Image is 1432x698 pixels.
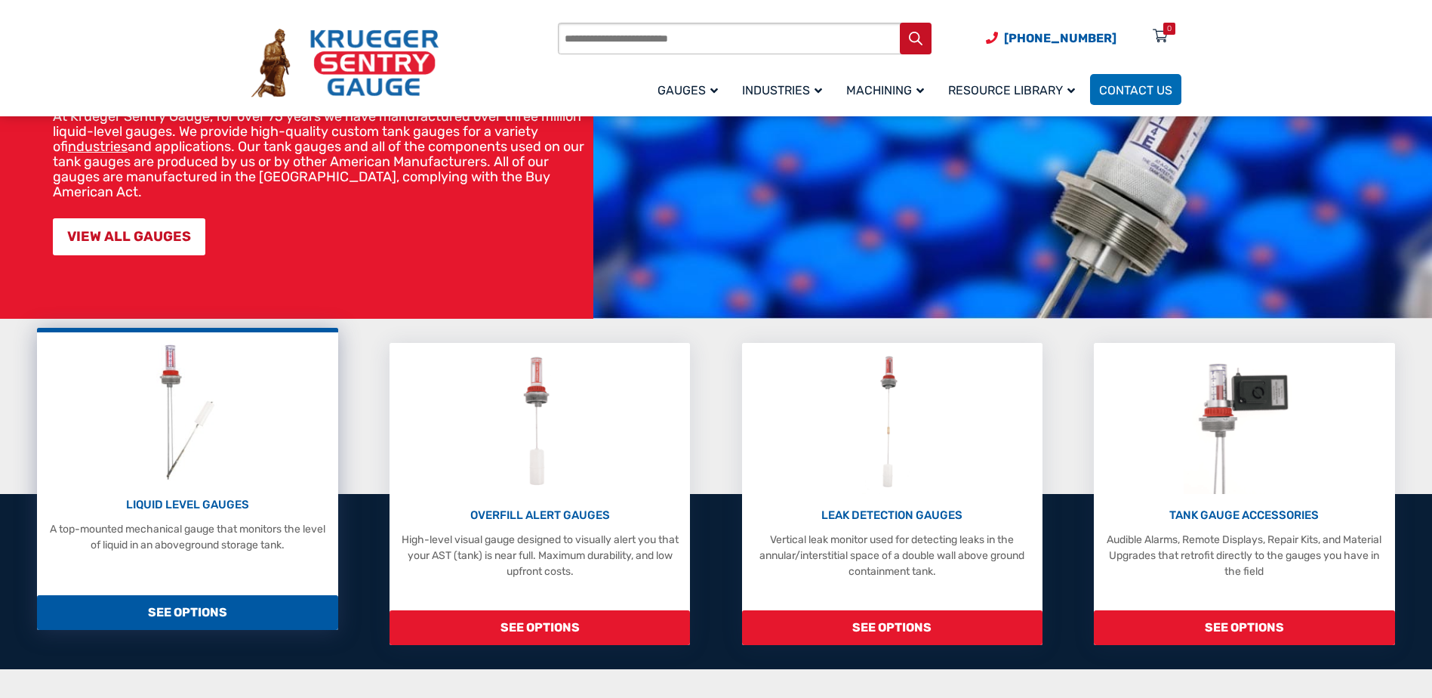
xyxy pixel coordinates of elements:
p: OVERFILL ALERT GAUGES [397,507,682,524]
p: LEAK DETECTION GAUGES [750,507,1035,524]
p: LIQUID LEVEL GAUGES [45,496,330,514]
p: Vertical leak monitor used for detecting leaks in the annular/interstitial space of a double wall... [750,532,1035,579]
p: A top-mounted mechanical gauge that monitors the level of liquid in an aboveground storage tank. [45,521,330,553]
img: Krueger Sentry Gauge [251,29,439,98]
a: Machining [837,72,939,107]
a: Liquid Level Gauges LIQUID LEVEL GAUGES A top-mounted mechanical gauge that monitors the level of... [37,328,337,630]
img: Liquid Level Gauges [147,340,227,483]
span: SEE OPTIONS [37,595,337,630]
div: 0 [1167,23,1172,35]
span: SEE OPTIONS [1094,610,1394,645]
a: industries [68,138,128,155]
a: Resource Library [939,72,1090,107]
a: VIEW ALL GAUGES [53,218,205,255]
p: High-level visual gauge designed to visually alert you that your AST (tank) is near full. Maximum... [397,532,682,579]
a: Leak Detection Gauges LEAK DETECTION GAUGES Vertical leak monitor used for detecting leaks in the... [742,343,1042,645]
img: Overfill Alert Gauges [507,351,574,494]
span: Contact Us [1099,83,1172,97]
a: Industries [733,72,837,107]
span: Resource Library [948,83,1075,97]
p: At Krueger Sentry Gauge, for over 75 years we have manufactured over three million liquid-level g... [53,109,586,199]
span: SEE OPTIONS [390,610,690,645]
a: Gauges [648,72,733,107]
span: [PHONE_NUMBER] [1004,31,1116,45]
a: Tank Gauge Accessories TANK GAUGE ACCESSORIES Audible Alarms, Remote Displays, Repair Kits, and M... [1094,343,1394,645]
a: Phone Number (920) 434-8860 [986,29,1116,48]
span: Machining [846,83,924,97]
p: TANK GAUGE ACCESSORIES [1101,507,1387,524]
img: Tank Gauge Accessories [1184,351,1305,494]
a: Contact Us [1090,74,1181,105]
a: Overfill Alert Gauges OVERFILL ALERT GAUGES High-level visual gauge designed to visually alert yo... [390,343,690,645]
img: Leak Detection Gauges [862,351,922,494]
span: SEE OPTIONS [742,610,1042,645]
span: Gauges [657,83,718,97]
p: Audible Alarms, Remote Displays, Repair Kits, and Material Upgrades that retrofit directly to the... [1101,532,1387,579]
span: Industries [742,83,822,97]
